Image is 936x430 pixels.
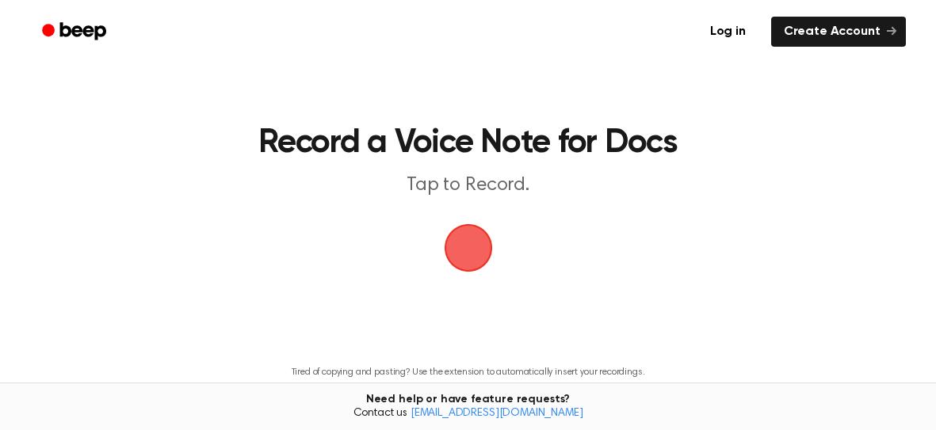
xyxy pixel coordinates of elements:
p: Tap to Record. [171,173,765,199]
p: Tired of copying and pasting? Use the extension to automatically insert your recordings. [292,367,645,379]
span: Contact us [10,407,926,421]
a: Create Account [771,17,906,47]
a: Log in [694,13,762,50]
a: Beep [31,17,120,48]
img: Beep Logo [445,224,492,272]
a: [EMAIL_ADDRESS][DOMAIN_NAME] [411,408,583,419]
h1: Record a Voice Note for Docs [171,127,765,160]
